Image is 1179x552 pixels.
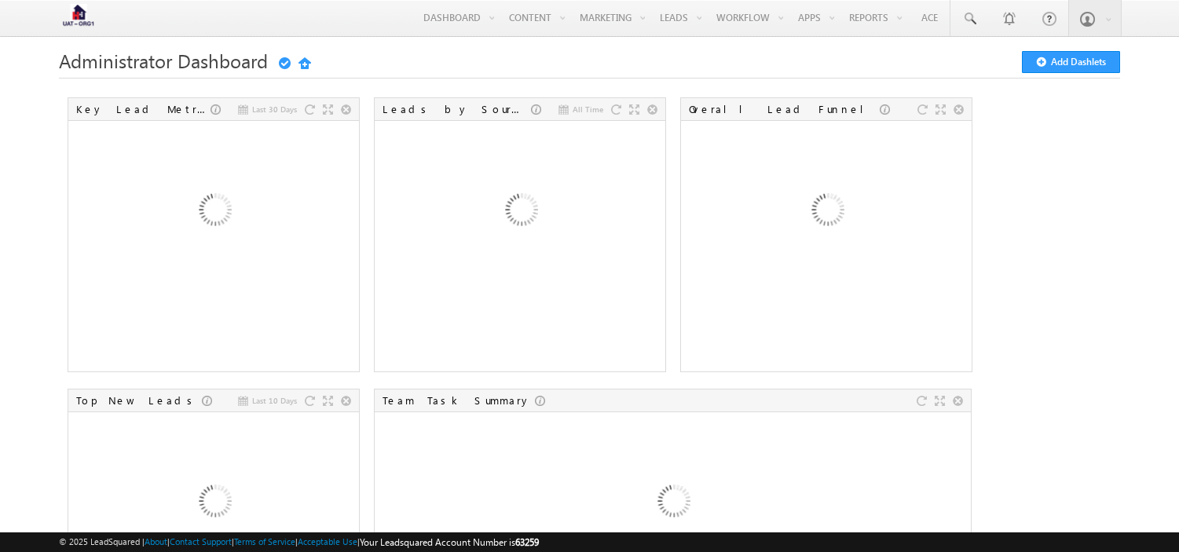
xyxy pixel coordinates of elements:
[59,535,539,550] span: © 2025 LeadSquared | | | | |
[59,48,268,73] span: Administrator Dashboard
[573,102,603,116] span: All Time
[383,393,535,408] div: Team Task Summary
[76,102,211,116] div: Key Lead Metrics
[360,536,539,548] span: Your Leadsquared Account Number is
[298,536,357,547] a: Acceptable Use
[252,102,297,116] span: Last 30 Days
[252,393,297,408] span: Last 10 Days
[145,536,167,547] a: About
[76,393,202,408] div: Top New Leads
[742,128,911,297] img: Loading...
[515,536,539,548] span: 63259
[689,102,880,116] div: Overall Lead Funnel
[59,4,98,31] img: Custom Logo
[234,536,295,547] a: Terms of Service
[130,128,298,297] img: Loading...
[170,536,232,547] a: Contact Support
[1022,51,1120,73] button: Add Dashlets
[436,128,605,297] img: Loading...
[383,102,531,116] div: Leads by Sources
